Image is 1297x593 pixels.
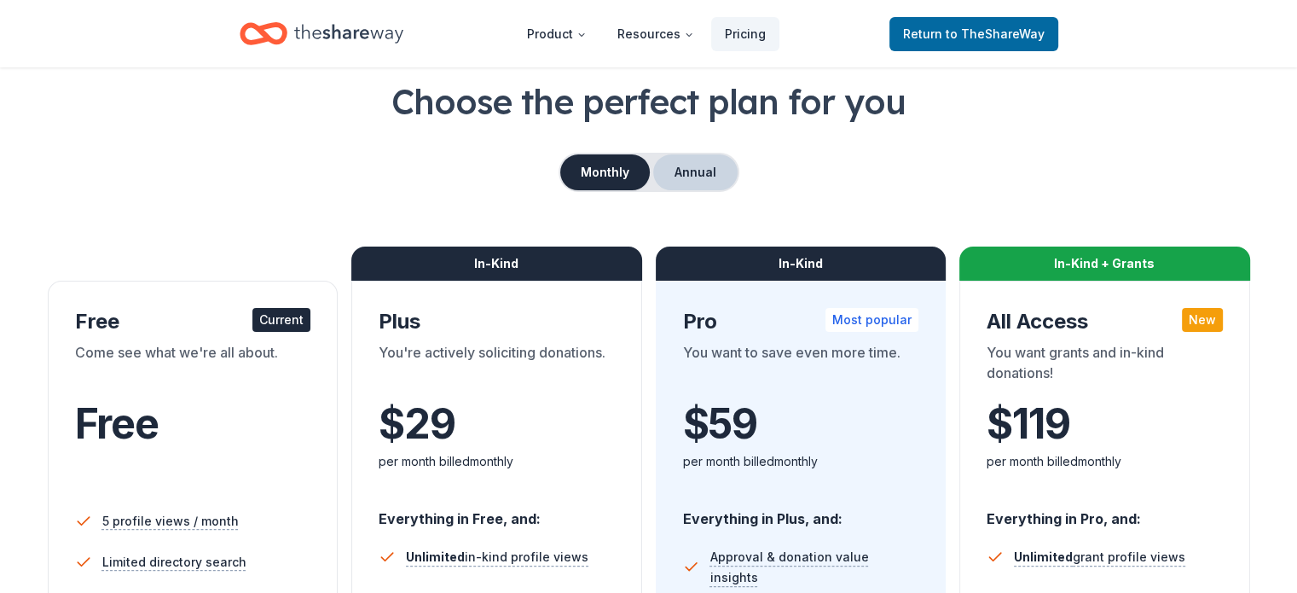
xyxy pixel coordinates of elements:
[351,247,642,281] div: In-Kind
[683,400,757,448] span: $ 59
[75,342,311,390] div: Come see what we're all about.
[711,17,779,51] a: Pricing
[252,308,310,332] div: Current
[379,451,615,472] div: per month billed monthly
[379,308,615,335] div: Plus
[889,17,1058,51] a: Returnto TheShareWay
[683,494,919,530] div: Everything in Plus, and:
[825,308,918,332] div: Most popular
[987,342,1223,390] div: You want grants and in-kind donations!
[709,547,918,588] span: Approval & donation value insights
[379,494,615,530] div: Everything in Free, and:
[903,24,1045,44] span: Return
[683,451,919,472] div: per month billed monthly
[75,398,159,449] span: Free
[513,17,600,51] button: Product
[653,154,738,190] button: Annual
[379,400,455,448] span: $ 29
[75,308,311,335] div: Free
[1014,549,1073,564] span: Unlimited
[406,549,465,564] span: Unlimited
[683,308,919,335] div: Pro
[683,342,919,390] div: You want to save even more time.
[987,308,1223,335] div: All Access
[946,26,1045,41] span: to TheShareWay
[604,17,708,51] button: Resources
[41,78,1256,125] h1: Choose the perfect plan for you
[379,342,615,390] div: You're actively soliciting donations.
[102,552,246,573] span: Limited directory search
[102,511,239,532] span: 5 profile views / month
[987,400,1069,448] span: $ 119
[406,549,588,564] span: in-kind profile views
[987,494,1223,530] div: Everything in Pro, and:
[1182,308,1223,332] div: New
[1014,549,1185,564] span: grant profile views
[513,14,779,54] nav: Main
[987,451,1223,472] div: per month billed monthly
[656,247,947,281] div: In-Kind
[959,247,1250,281] div: In-Kind + Grants
[240,14,403,54] a: Home
[560,154,650,190] button: Monthly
